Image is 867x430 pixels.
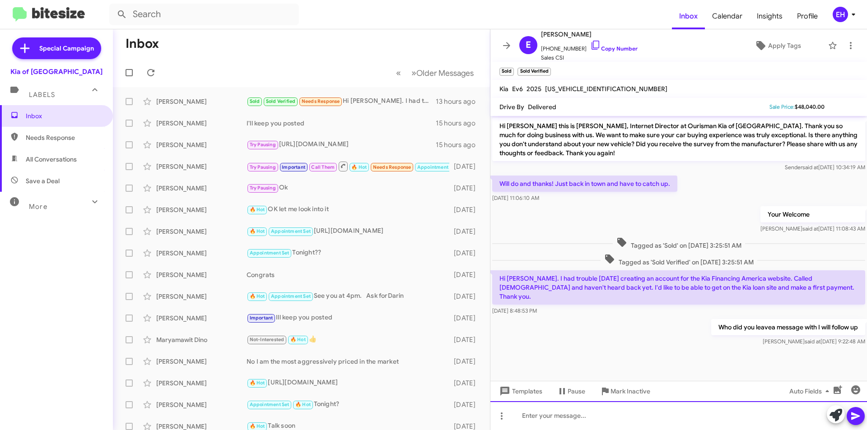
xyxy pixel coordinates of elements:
[26,111,103,120] span: Inbox
[805,338,820,345] span: said at
[26,133,103,142] span: Needs Response
[449,400,483,409] div: [DATE]
[247,161,449,172] div: Inbound Call
[373,164,411,170] span: Needs Response
[517,68,550,76] small: Sold Verified
[156,357,247,366] div: [PERSON_NAME]
[449,162,483,171] div: [DATE]
[449,335,483,344] div: [DATE]
[436,140,483,149] div: 15 hours ago
[545,85,667,93] span: [US_VEHICLE_IDENTIFICATION_NUMBER]
[271,228,311,234] span: Appointment Set
[126,37,159,51] h1: Inbox
[782,383,840,399] button: Auto Fields
[250,380,265,386] span: 🔥 Hot
[250,337,284,342] span: Not-Interested
[156,97,247,106] div: [PERSON_NAME]
[492,194,539,201] span: [DATE] 11:06:10 AM
[436,119,483,128] div: 15 hours ago
[247,96,436,106] div: Hi [PERSON_NAME]. I had trouble [DATE] creating an account for the Kia Financing America website....
[12,37,101,59] a: Special Campaign
[790,3,825,29] a: Profile
[760,206,865,222] p: Your Welcome
[411,67,416,79] span: »
[541,40,638,53] span: [PHONE_NUMBER]
[449,205,483,214] div: [DATE]
[26,176,60,185] span: Save a Deal
[492,176,677,192] p: Will do and thanks! Just back in town and have to catch up.
[802,164,818,171] span: said at
[247,334,449,345] div: 👍
[492,118,865,161] p: Hi [PERSON_NAME] this is [PERSON_NAME], Internet Director at Ourisman Kia of [GEOGRAPHIC_DATA]. T...
[590,45,638,52] a: Copy Number
[250,423,265,429] span: 🔥 Hot
[499,68,514,76] small: Sold
[247,226,449,236] div: [URL][DOMAIN_NAME]
[396,67,401,79] span: «
[250,185,276,191] span: Try Pausing
[156,162,247,171] div: [PERSON_NAME]
[282,164,305,170] span: Important
[39,44,94,53] span: Special Campaign
[156,335,247,344] div: Maryamawit Dino
[449,227,483,236] div: [DATE]
[449,379,483,388] div: [DATE]
[492,270,865,305] p: Hi [PERSON_NAME]. I had trouble [DATE] creating an account for the Kia Financing America website....
[156,292,247,301] div: [PERSON_NAME]
[250,293,265,299] span: 🔥 Hot
[266,98,296,104] span: Sold Verified
[750,3,790,29] a: Insights
[250,164,276,170] span: Try Pausing
[247,183,449,193] div: Ok
[528,103,556,111] span: Delivered
[550,383,592,399] button: Pause
[271,293,311,299] span: Appointment Set
[526,38,531,52] span: E
[802,225,818,232] span: said at
[795,103,825,110] span: $48,040.00
[156,119,247,128] div: [PERSON_NAME]
[769,103,795,110] span: Sale Price:
[250,228,265,234] span: 🔥 Hot
[250,315,273,321] span: Important
[789,383,833,399] span: Auto Fields
[10,67,103,76] div: Kia of [GEOGRAPHIC_DATA]
[295,402,311,407] span: 🔥 Hot
[672,3,705,29] span: Inbox
[449,270,483,279] div: [DATE]
[247,291,449,301] div: See you at 4pm. Ask forDarin
[109,4,299,25] input: Search
[601,254,757,267] span: Tagged as 'Sold Verified' on [DATE] 3:25:51 AM
[247,378,449,388] div: [URL][DOMAIN_NAME]
[592,383,657,399] button: Mark Inactive
[250,207,265,213] span: 🔥 Hot
[417,164,457,170] span: Appointment Set
[156,379,247,388] div: [PERSON_NAME]
[250,98,260,104] span: Sold
[527,85,541,93] span: 2025
[156,270,247,279] div: [PERSON_NAME]
[26,155,77,164] span: All Conversations
[705,3,750,29] a: Calendar
[763,338,865,345] span: [PERSON_NAME] [DATE] 9:22:48 AM
[541,53,638,62] span: Sales CSI
[499,103,524,111] span: Drive By
[250,402,289,407] span: Appointment Set
[290,337,306,342] span: 🔥 Hot
[490,383,550,399] button: Templates
[247,119,436,128] div: I'll keep you posted
[611,383,650,399] span: Mark Inactive
[250,250,289,256] span: Appointment Set
[247,204,449,215] div: OK let me look into it
[247,248,449,258] div: Tonight??
[492,307,537,314] span: [DATE] 8:48:53 PM
[499,85,508,93] span: Kia
[449,184,483,193] div: [DATE]
[711,319,865,335] p: Who did you leavea message with I will follow up
[156,400,247,409] div: [PERSON_NAME]
[247,270,449,279] div: Congrats
[247,399,449,410] div: Tonight?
